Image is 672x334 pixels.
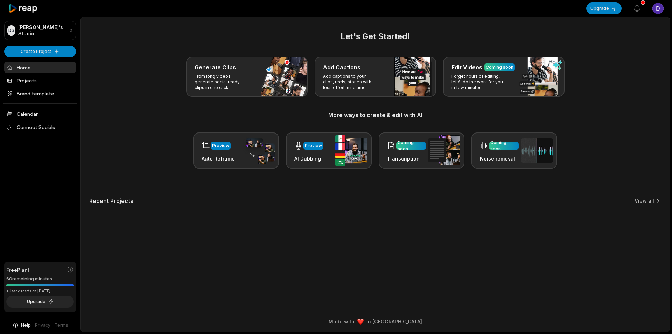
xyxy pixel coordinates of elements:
span: Free Plan! [6,266,29,273]
div: Coming soon [490,139,517,152]
a: Projects [4,75,76,86]
h3: Edit Videos [451,63,482,71]
h3: Noise removal [480,155,519,162]
div: 60 remaining minutes [6,275,74,282]
div: Preview [305,143,322,149]
p: From long videos generate social ready clips in one click. [195,74,249,90]
a: Privacy [35,322,50,328]
div: Made with in [GEOGRAPHIC_DATA] [87,318,663,325]
img: noise_removal.png [521,138,553,163]
h2: Recent Projects [89,197,133,204]
div: *Usage resets on [DATE] [6,288,74,294]
div: DS [7,25,15,36]
h3: AI Dubbing [294,155,323,162]
a: Terms [55,322,68,328]
button: Upgrade [586,2,622,14]
img: ai_dubbing.png [335,135,367,166]
img: auto_reframe.png [243,137,275,164]
div: Coming soon [486,64,513,70]
button: Help [12,322,31,328]
span: Help [21,322,31,328]
p: [PERSON_NAME]'s Studio [18,24,66,37]
button: Create Project [4,46,76,57]
a: Home [4,62,76,73]
p: Forget hours of editing, let AI do the work for you in few minutes. [451,74,506,90]
p: Add captions to your clips, reels, stories with less effort in no time. [323,74,377,90]
img: transcription.png [428,135,460,165]
button: Upgrade [6,296,74,308]
h2: Let's Get Started! [89,30,661,43]
h3: More ways to create & edit with AI [89,111,661,119]
a: Brand template [4,88,76,99]
a: View all [635,197,654,204]
a: Calendar [4,108,76,120]
h3: Add Captions [323,63,360,71]
div: Preview [212,143,229,149]
h3: Generate Clips [195,63,236,71]
span: Connect Socials [4,121,76,134]
h3: Auto Reframe [202,155,235,162]
h3: Transcription [387,155,426,162]
div: Coming soon [398,139,425,152]
img: heart emoji [357,319,364,325]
